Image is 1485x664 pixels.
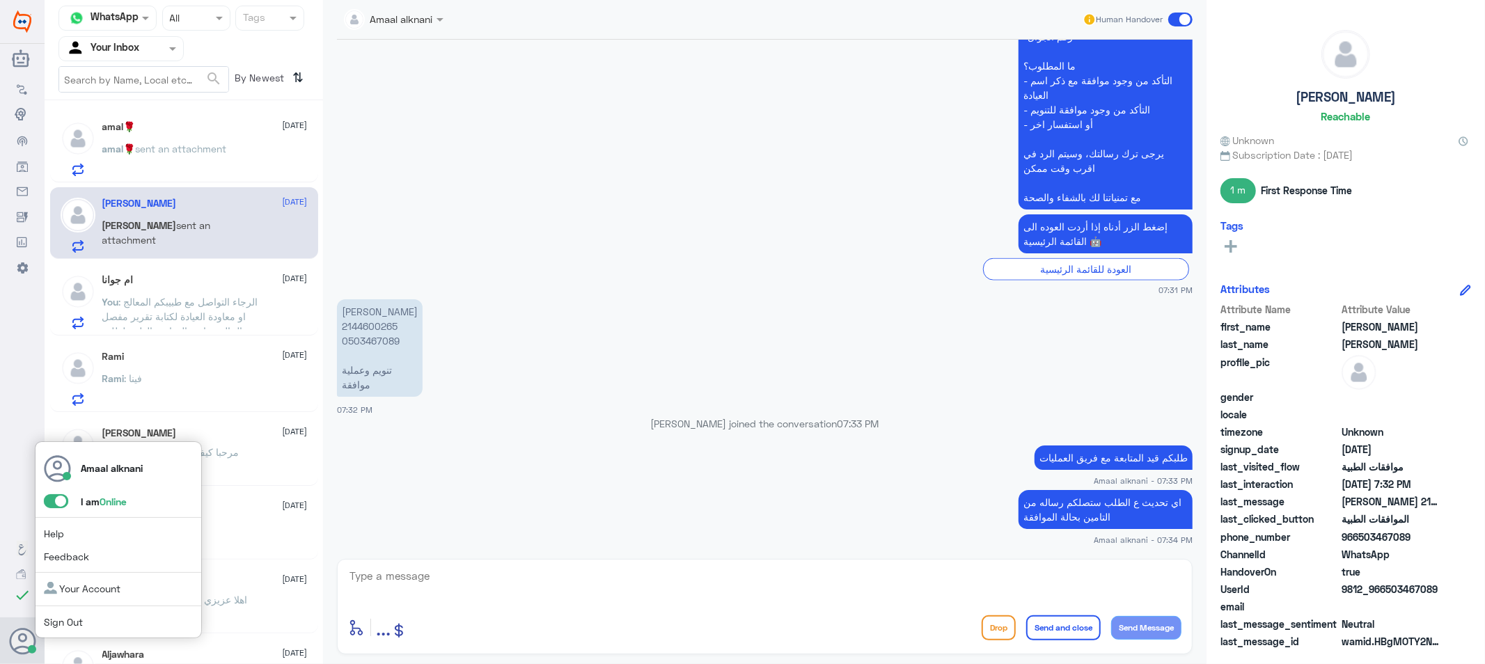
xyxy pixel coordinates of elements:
[1342,512,1443,526] span: الموافقات الطبية
[337,405,372,414] span: 07:32 PM
[1342,547,1443,562] span: 2
[1158,284,1193,296] span: 07:31 PM
[1094,534,1193,546] span: Amaal alknani - 07:34 PM
[102,198,177,210] h5: Omar Bin Jahlan
[1220,617,1339,631] span: last_message_sentiment
[102,427,177,439] h5: Ahmed
[283,272,308,285] span: [DATE]
[1220,459,1339,474] span: last_visited_flow
[100,496,127,507] span: Online
[102,296,119,308] span: You
[1342,564,1443,579] span: true
[205,68,222,90] button: search
[1342,337,1443,351] span: Bin Jahlan
[1220,547,1339,562] span: ChannelId
[1220,337,1339,351] span: last_name
[1094,475,1193,487] span: Amaal alknani - 07:33 PM
[1220,425,1339,439] span: timezone
[1220,494,1339,509] span: last_message
[1342,407,1443,422] span: null
[838,418,879,429] span: 07:33 PM
[1342,459,1443,474] span: موافقات الطبية
[1019,214,1193,253] p: 16/9/2025, 7:31 PM
[1342,617,1443,631] span: 0
[66,38,87,59] img: yourInbox.svg
[66,8,87,29] img: whatsapp.png
[1220,512,1339,526] span: last_clicked_button
[102,121,136,133] h5: amal🌹
[337,416,1193,431] p: [PERSON_NAME] joined the conversation
[1342,302,1443,317] span: Attribute Value
[337,299,423,397] p: 16/9/2025, 7:32 PM
[982,615,1016,640] button: Drop
[1220,442,1339,457] span: signup_date
[1220,283,1270,295] h6: Attributes
[102,143,136,155] span: amal🌹
[1220,148,1471,162] span: Subscription Date : [DATE]
[1342,634,1443,649] span: wamid.HBgMOTY2NTAzNDY3MDg5FQIAEhgUM0E3NTlCRTM2NEE4ODFCQ0M5QzgA
[1342,442,1443,457] span: 2025-08-20T16:36:27.44Z
[102,296,258,351] span: : الرجاء التواصل مع طبيبكم المعالج او معاودة العيادة لكتابة تقرير مفصل بالحالة وماهي الدواعي الطب...
[1342,425,1443,439] span: Unknown
[1220,390,1339,404] span: gender
[1097,13,1163,26] span: Human Handover
[283,425,308,438] span: [DATE]
[205,70,222,87] span: search
[44,616,83,628] a: Sign Out
[283,573,308,585] span: [DATE]
[102,649,145,661] h5: Aljawhara
[229,66,288,94] span: By Newest
[283,647,308,659] span: [DATE]
[283,349,308,361] span: [DATE]
[1342,494,1443,509] span: حنان عبدالله محمد 2144600265 0503467089 تنويم وعملية موافقة
[1296,89,1396,105] h5: [PERSON_NAME]
[1220,530,1339,544] span: phone_number
[1342,530,1443,544] span: 966503467089
[61,351,95,386] img: defaultAdmin.png
[61,427,95,462] img: defaultAdmin.png
[14,587,31,603] i: check
[283,119,308,132] span: [DATE]
[102,274,134,286] h5: ام جوانا
[1220,599,1339,614] span: email
[1220,355,1339,387] span: profile_pic
[283,196,308,208] span: [DATE]
[1220,564,1339,579] span: HandoverOn
[44,583,120,594] a: Your Account
[1111,616,1181,640] button: Send Message
[81,461,143,475] p: Amaal alknani
[283,499,308,512] span: [DATE]
[44,528,64,539] a: Help
[102,351,125,363] h5: Rami
[44,551,89,562] a: Feedback
[1220,219,1243,232] h6: Tags
[1342,390,1443,404] span: null
[1342,355,1376,390] img: defaultAdmin.png
[136,143,227,155] span: sent an attachment
[61,274,95,309] img: defaultAdmin.png
[125,372,143,384] span: : فينا
[1261,183,1352,198] span: First Response Time
[1322,31,1369,78] img: defaultAdmin.png
[1342,477,1443,491] span: 2025-09-16T16:32:00.766Z
[1220,634,1339,649] span: last_message_id
[1220,133,1275,148] span: Unknown
[1220,582,1339,596] span: UserId
[102,219,177,231] span: [PERSON_NAME]
[1342,319,1443,334] span: Omar
[1026,615,1101,640] button: Send and close
[61,198,95,232] img: defaultAdmin.png
[1019,490,1193,529] p: 16/9/2025, 7:34 PM
[1342,599,1443,614] span: null
[9,628,36,654] button: Avatar
[1035,445,1193,470] p: 16/9/2025, 7:33 PM
[293,66,304,89] i: ⇅
[1321,110,1371,122] h6: Reachable
[983,258,1189,280] div: العودة للقائمة الرئيسية
[241,10,265,28] div: Tags
[81,496,127,507] span: I am
[1342,582,1443,596] span: 9812_966503467089
[102,372,125,384] span: Rami
[1220,477,1339,491] span: last_interaction
[1220,302,1339,317] span: Attribute Name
